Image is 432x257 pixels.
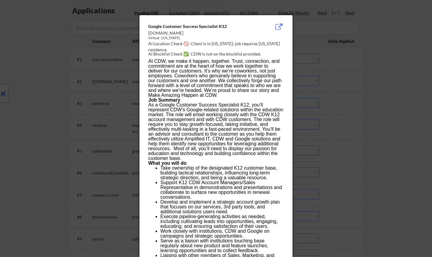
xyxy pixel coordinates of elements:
span: Take ownership of the designated K12 customer base, building tactical relationships, influencing ... [160,165,277,180]
span: Serve as a liaison with institutions touching base regularly about new product and feature launch... [160,238,268,253]
div: Virtual - [US_STATE] [148,36,253,41]
b: What you will do [148,161,186,166]
span: At CDW, we make it happen, together. Trust, connection, and commitment are at the heart of how we... [148,59,282,98]
span: Support K12 CDW Account Managers/Sales Representative in demonstrations and presentations and col... [160,180,282,200]
div: AI Location Check 🚫: Client is in [US_STATE]; job requires [US_STATE] residence. [148,41,286,52]
span: Develop and implement a strategic account growth plan that focuses on our services, 3rd party too... [160,199,280,214]
div: [DOMAIN_NAME] [148,30,253,36]
span: Work closely with institutions, CDW and Google on campaigns and strategic opportunities. [160,228,270,238]
div: Google Customer Success Specialist K12 [148,23,253,29]
span: As a Google Customer Success Specialist K12, you’ll represent CDW’s Google-related solutions with... [148,102,283,161]
span: Execute pipeline-generating activities as needed, including cultivating leads into opportunities,... [160,214,278,229]
div: AI Blocklist Check ✅: CDW is not on the blocklist provided. [148,51,286,57]
b: Job Summary [148,97,180,103]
